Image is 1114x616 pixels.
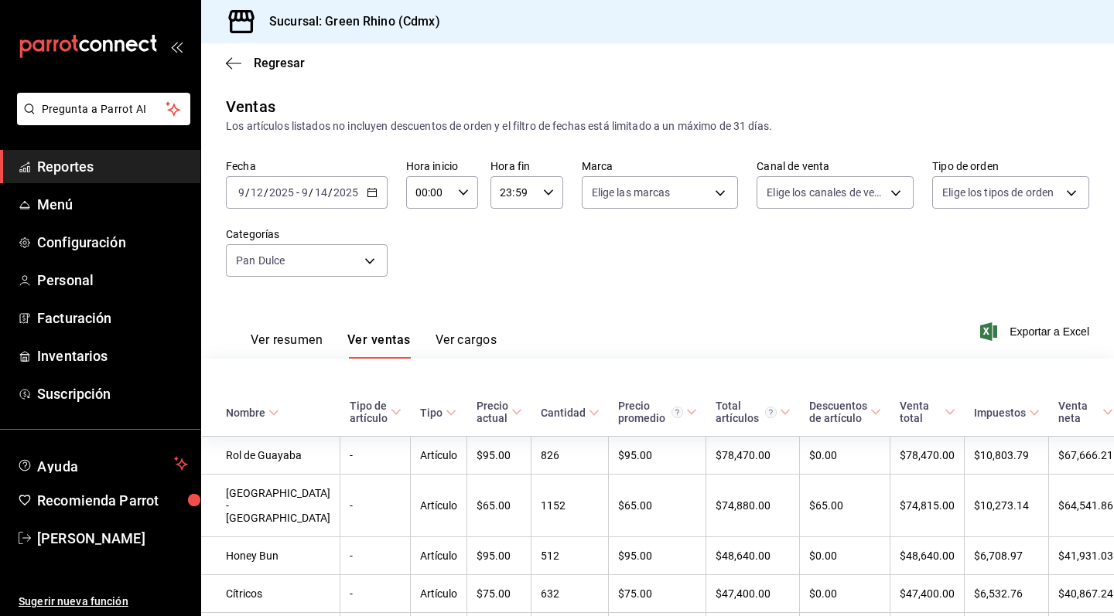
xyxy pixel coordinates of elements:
td: $95.00 [467,437,531,475]
button: Pregunta a Parrot AI [17,93,190,125]
span: Elige los canales de venta [767,185,885,200]
td: $47,400.00 [706,575,800,613]
div: Ventas [226,95,275,118]
td: - [340,475,411,537]
div: Los artículos listados no incluyen descuentos de orden y el filtro de fechas está limitado a un m... [226,118,1089,134]
td: Artículo [411,575,467,613]
td: $48,640.00 [890,537,965,575]
span: Reportes [37,156,188,177]
span: Menú [37,194,188,215]
label: Categorías [226,229,388,240]
td: $6,708.97 [965,537,1049,575]
td: Artículo [411,475,467,537]
td: Rol de Guayaba [201,437,340,475]
td: $95.00 [609,537,706,575]
button: Ver cargos [436,332,497,359]
div: Impuestos [974,407,1026,419]
h3: Sucursal: Green Rhino (Cdmx) [257,12,440,31]
div: Precio actual [477,400,508,424]
button: Ver ventas [347,332,411,359]
td: $74,815.00 [890,475,965,537]
span: Venta neta [1058,400,1114,424]
span: / [264,186,268,199]
div: Nombre [226,407,265,419]
label: Canal de venta [757,161,914,172]
td: $0.00 [800,537,890,575]
div: Precio promedio [618,400,683,424]
button: Ver resumen [251,332,323,359]
input: -- [250,186,264,199]
span: Pregunta a Parrot AI [42,101,166,117]
td: 826 [531,437,609,475]
td: $0.00 [800,437,890,475]
td: $6,532.76 [965,575,1049,613]
span: Pan Dulce [236,253,285,268]
td: $95.00 [609,437,706,475]
label: Hora fin [490,161,562,172]
span: Regresar [254,56,305,70]
div: Venta total [900,400,941,424]
span: Elige los tipos de orden [942,185,1054,200]
label: Tipo de orden [932,161,1089,172]
td: $48,640.00 [706,537,800,575]
td: - [340,537,411,575]
span: Tipo [420,407,456,419]
input: -- [314,186,328,199]
span: Inventarios [37,345,188,366]
button: open_drawer_menu [170,40,183,53]
td: $75.00 [609,575,706,613]
td: 512 [531,537,609,575]
td: $65.00 [800,475,890,537]
svg: Precio promedio = Total artículos / cantidad [671,407,683,418]
div: Venta neta [1058,400,1100,424]
svg: El total artículos considera cambios de precios en los artículos así como costos adicionales por ... [765,407,777,418]
div: Tipo [420,407,443,419]
div: Cantidad [541,407,586,419]
td: - [340,437,411,475]
div: Tipo de artículo [350,400,388,424]
span: Cantidad [541,407,600,419]
span: Precio actual [477,400,522,424]
span: Elige las marcas [592,185,671,200]
td: $78,470.00 [706,437,800,475]
input: -- [237,186,245,199]
span: Personal [37,270,188,291]
td: $47,400.00 [890,575,965,613]
span: / [309,186,313,199]
td: $78,470.00 [890,437,965,475]
label: Marca [582,161,739,172]
input: -- [301,186,309,199]
span: Facturación [37,308,188,328]
td: Artículo [411,537,467,575]
span: - [296,186,299,199]
td: $75.00 [467,575,531,613]
button: Exportar a Excel [983,322,1089,341]
td: $74,880.00 [706,475,800,537]
span: Precio promedio [618,400,697,424]
td: $0.00 [800,575,890,613]
span: Ayuda [37,454,168,473]
div: navigation tabs [251,332,497,359]
td: 632 [531,575,609,613]
span: Venta total [900,400,955,424]
span: [PERSON_NAME] [37,528,188,549]
input: ---- [333,186,359,199]
span: Configuración [37,232,188,253]
td: 1152 [531,475,609,537]
span: Sugerir nueva función [19,594,188,610]
td: Artículo [411,437,467,475]
td: $65.00 [467,475,531,537]
td: $95.00 [467,537,531,575]
td: $10,273.14 [965,475,1049,537]
td: Cítricos [201,575,340,613]
span: Suscripción [37,383,188,404]
label: Hora inicio [406,161,478,172]
span: Tipo de artículo [350,400,402,424]
span: / [328,186,333,199]
a: Pregunta a Parrot AI [11,112,190,128]
div: Descuentos de artículo [809,400,867,424]
span: / [245,186,250,199]
span: Descuentos de artículo [809,400,881,424]
td: - [340,575,411,613]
